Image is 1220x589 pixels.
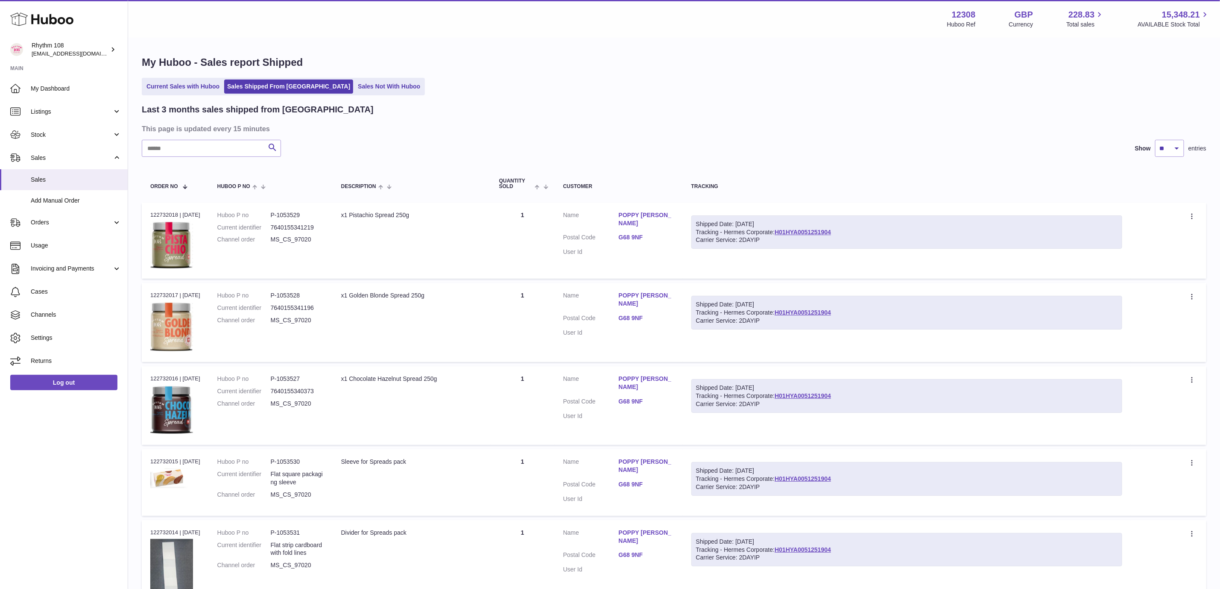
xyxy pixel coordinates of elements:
div: x1 Chocolate Hazelnut Spread 250g [341,375,482,383]
span: Cases [31,288,121,296]
dd: MS_CS_97020 [271,561,324,569]
a: Sales Shipped From [GEOGRAPHIC_DATA] [224,80,353,94]
dd: 7640155340373 [271,387,324,395]
h3: This page is updated every 15 minutes [142,124,1204,133]
div: Tracking - Hermes Corporate: [691,296,1122,330]
dt: Current identifier [217,470,271,486]
dt: Channel order [217,561,271,569]
div: x1 Pistachio Spread 250g [341,211,482,219]
dt: Channel order [217,400,271,408]
img: 1753713744.JPG [150,385,193,434]
dt: Current identifier [217,304,271,312]
div: Tracking - Hermes Corporate: [691,462,1122,496]
a: 15,348.21 AVAILABLE Stock Total [1138,9,1210,29]
div: 122732015 | [DATE] [150,458,200,465]
div: x1 Golden Blonde Spread 250g [341,292,482,300]
dt: Name [563,375,619,393]
dt: Huboo P no [217,292,271,300]
div: Shipped Date: [DATE] [696,300,1118,309]
dt: User Id [563,565,619,574]
div: 122732017 | [DATE] [150,292,200,299]
div: Sleeve for Spreads pack [341,458,482,466]
strong: GBP [1015,9,1033,21]
a: G68 9NF [619,480,674,489]
dt: Postal Code [563,551,619,561]
a: H01HYA0051251904 [775,546,831,553]
img: 123081753716481.JPG [150,468,193,488]
span: Returns [31,357,121,365]
span: Add Manual Order [31,197,121,205]
a: G68 9NF [619,551,674,559]
dt: Name [563,458,619,476]
span: 15,348.21 [1162,9,1200,21]
dt: Channel order [217,236,271,244]
div: 122732016 | [DATE] [150,375,200,383]
div: Shipped Date: [DATE] [696,220,1118,228]
dt: Huboo P no [217,529,271,537]
a: H01HYA0051251904 [775,475,831,482]
dt: Current identifier [217,387,271,395]
span: entries [1188,144,1206,153]
h2: Last 3 months sales shipped from [GEOGRAPHIC_DATA] [142,104,374,115]
span: [EMAIL_ADDRESS][DOMAIN_NAME] [32,50,126,57]
dt: Name [563,292,619,310]
div: Carrier Service: 2DAYIP [696,317,1118,325]
td: 1 [491,449,555,516]
dd: P-1053530 [271,458,324,466]
dt: User Id [563,412,619,420]
dd: MS_CS_97020 [271,236,324,244]
dt: User Id [563,248,619,256]
img: 1753713851.JPG [150,302,193,351]
div: Divider for Spreads pack [341,529,482,537]
h1: My Huboo - Sales report Shipped [142,56,1206,69]
img: orders@rhythm108.com [10,43,23,56]
dd: MS_CS_97020 [271,316,324,324]
div: Carrier Service: 2DAYIP [696,400,1118,408]
span: Sales [31,176,121,184]
div: Carrier Service: 2DAYIP [696,483,1118,491]
div: Shipped Date: [DATE] [696,384,1118,392]
div: 122732014 | [DATE] [150,529,200,536]
span: Usage [31,241,121,250]
dd: P-1053529 [271,211,324,219]
dd: MS_CS_97020 [271,400,324,408]
span: Orders [31,218,112,227]
a: POPPY [PERSON_NAME] [619,292,674,308]
dt: Postal Code [563,398,619,408]
a: 228.83 Total sales [1066,9,1104,29]
span: Channels [31,311,121,319]
dt: Current identifier [217,224,271,232]
span: Settings [31,334,121,342]
a: H01HYA0051251904 [775,392,831,399]
span: Invoicing and Payments [31,265,112,273]
div: 122732018 | [DATE] [150,211,200,219]
dt: Postal Code [563,233,619,244]
a: G68 9NF [619,233,674,241]
img: 1753713930.JPG [150,221,193,268]
dt: Name [563,211,619,230]
span: 228.83 [1068,9,1094,21]
td: 1 [491,366,555,445]
span: Total sales [1066,21,1104,29]
span: Order No [150,184,178,189]
dd: Flat strip cardboard with fold lines [271,541,324,557]
a: Current Sales with Huboo [143,80,222,94]
dt: Huboo P no [217,211,271,219]
a: POPPY [PERSON_NAME] [619,458,674,474]
dt: Channel order [217,316,271,324]
span: Listings [31,108,112,116]
div: Customer [563,184,674,189]
span: Quantity Sold [499,178,533,189]
span: Sales [31,154,112,162]
div: Shipped Date: [DATE] [696,538,1118,546]
a: G68 9NF [619,314,674,322]
a: POPPY [PERSON_NAME] [619,211,674,227]
dd: Flat square packaging sleeve [271,470,324,486]
dd: P-1053528 [271,292,324,300]
span: Description [341,184,376,189]
a: POPPY [PERSON_NAME] [619,529,674,545]
a: POPPY [PERSON_NAME] [619,375,674,391]
td: 1 [491,203,555,279]
dt: Name [563,529,619,547]
strong: 12308 [952,9,976,21]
